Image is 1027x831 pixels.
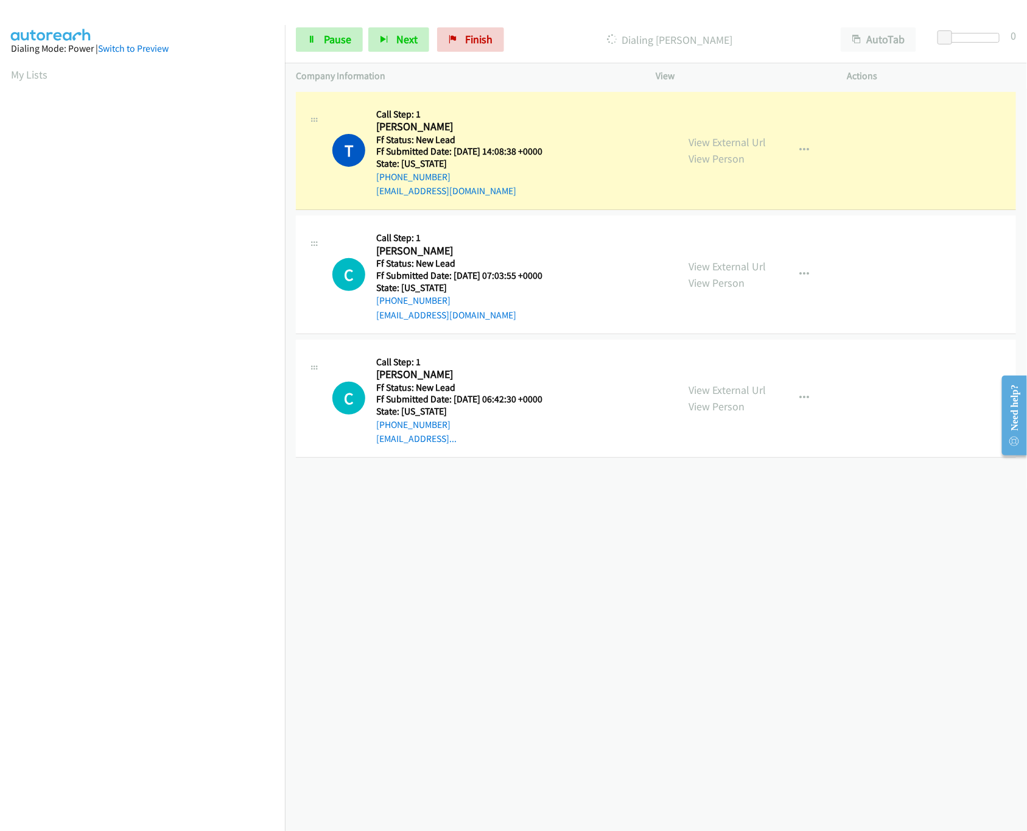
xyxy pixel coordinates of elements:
a: View Person [689,152,745,166]
p: Actions [847,69,1016,83]
a: View Person [689,276,745,290]
h5: Ff Submitted Date: [DATE] 07:03:55 +0000 [376,270,558,282]
h2: [PERSON_NAME] [376,244,558,258]
button: Next [368,27,429,52]
a: [PHONE_NUMBER] [376,295,450,306]
div: Delay between calls (in seconds) [944,33,1000,43]
p: Company Information [296,69,634,83]
h5: Ff Status: New Lead [376,134,558,146]
span: Pause [324,32,351,46]
h5: State: [US_STATE] [376,158,558,170]
a: View Person [689,399,745,413]
p: View [656,69,825,83]
a: Switch to Preview [98,43,169,54]
h2: [PERSON_NAME] [376,368,558,382]
h5: Ff Submitted Date: [DATE] 06:42:30 +0000 [376,393,558,405]
span: Finish [465,32,492,46]
h5: State: [US_STATE] [376,405,558,418]
a: View External Url [689,383,766,397]
p: Dialing [PERSON_NAME] [521,32,819,48]
a: [PHONE_NUMBER] [376,419,450,430]
a: View External Url [689,135,766,149]
a: Finish [437,27,504,52]
button: AutoTab [841,27,916,52]
h5: Ff Status: New Lead [376,258,558,270]
h2: [PERSON_NAME] [376,120,558,134]
a: [EMAIL_ADDRESS][DOMAIN_NAME] [376,185,516,197]
iframe: Resource Center [992,367,1027,464]
h1: T [332,134,365,167]
div: The call is yet to be attempted [332,382,365,415]
a: Pause [296,27,363,52]
h5: Ff Status: New Lead [376,382,558,394]
a: [EMAIL_ADDRESS][DOMAIN_NAME] [376,309,516,321]
iframe: Dialpad [11,94,285,672]
a: [PHONE_NUMBER] [376,171,450,183]
div: 0 [1011,27,1016,44]
h5: Call Step: 1 [376,108,558,121]
h1: C [332,258,365,291]
span: Next [396,32,418,46]
a: View External Url [689,259,766,273]
a: [EMAIL_ADDRESS]... [376,433,457,444]
a: My Lists [11,68,47,82]
h5: Call Step: 1 [376,356,558,368]
h1: C [332,382,365,415]
h5: Call Step: 1 [376,232,558,244]
h5: State: [US_STATE] [376,282,558,294]
div: Dialing Mode: Power | [11,41,274,56]
h5: Ff Submitted Date: [DATE] 14:08:38 +0000 [376,146,558,158]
